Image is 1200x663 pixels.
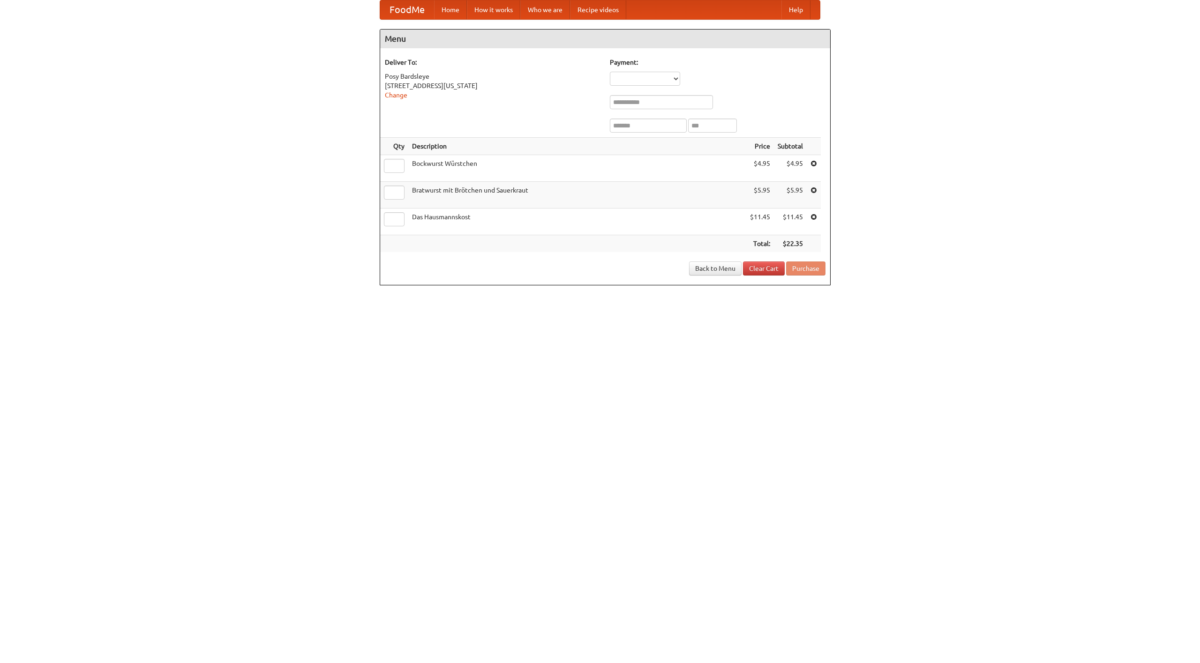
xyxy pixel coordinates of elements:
[774,235,807,253] th: $22.35
[408,209,746,235] td: Das Hausmannskost
[774,138,807,155] th: Subtotal
[385,91,407,99] a: Change
[434,0,467,19] a: Home
[570,0,626,19] a: Recipe videos
[786,261,825,276] button: Purchase
[774,182,807,209] td: $5.95
[746,182,774,209] td: $5.95
[746,209,774,235] td: $11.45
[380,0,434,19] a: FoodMe
[610,58,825,67] h5: Payment:
[746,235,774,253] th: Total:
[774,155,807,182] td: $4.95
[385,58,600,67] h5: Deliver To:
[380,30,830,48] h4: Menu
[467,0,520,19] a: How it works
[746,138,774,155] th: Price
[408,155,746,182] td: Bockwurst Würstchen
[743,261,785,276] a: Clear Cart
[408,138,746,155] th: Description
[781,0,810,19] a: Help
[385,72,600,81] div: Posy Bardsleye
[520,0,570,19] a: Who we are
[408,182,746,209] td: Bratwurst mit Brötchen und Sauerkraut
[746,155,774,182] td: $4.95
[380,138,408,155] th: Qty
[689,261,742,276] a: Back to Menu
[774,209,807,235] td: $11.45
[385,81,600,90] div: [STREET_ADDRESS][US_STATE]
